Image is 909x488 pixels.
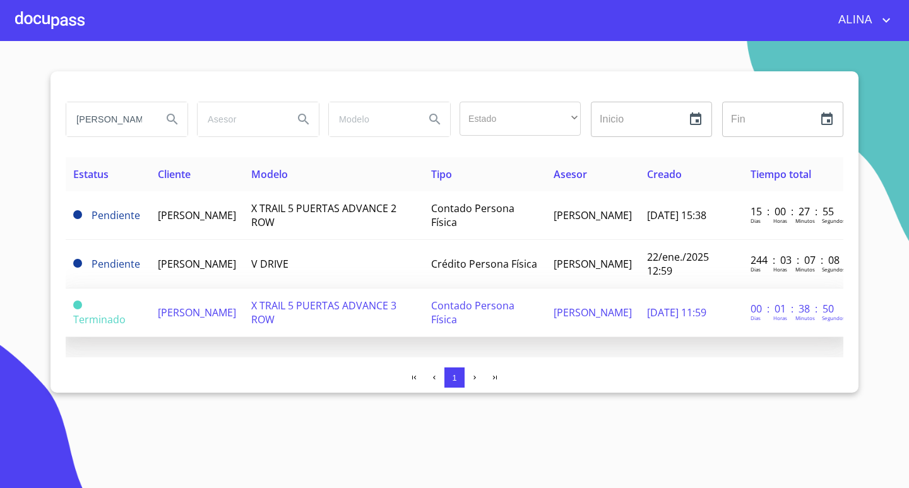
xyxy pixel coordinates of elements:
span: Tiempo total [751,167,811,181]
span: X TRAIL 5 PUERTAS ADVANCE 3 ROW [251,299,396,326]
p: Horas [773,314,787,321]
span: [PERSON_NAME] [554,208,632,222]
span: 22/ene./2025 12:59 [647,250,709,278]
p: Horas [773,217,787,224]
p: 15 : 00 : 27 : 55 [751,205,836,218]
button: Search [288,104,319,134]
input: search [66,102,152,136]
span: Modelo [251,167,288,181]
p: Minutos [795,217,815,224]
span: Asesor [554,167,587,181]
span: Cliente [158,167,191,181]
span: Pendiente [92,257,140,271]
span: Creado [647,167,682,181]
span: 1 [452,373,456,383]
span: Pendiente [73,210,82,219]
div: ​ [460,102,581,136]
span: [PERSON_NAME] [158,306,236,319]
span: Pendiente [92,208,140,222]
p: Dias [751,217,761,224]
p: Minutos [795,314,815,321]
span: V DRIVE [251,257,288,271]
p: Minutos [795,266,815,273]
span: [PERSON_NAME] [158,208,236,222]
button: Search [420,104,450,134]
span: [DATE] 15:38 [647,208,706,222]
span: [PERSON_NAME] [554,306,632,319]
span: Terminado [73,312,126,326]
button: account of current user [829,10,894,30]
span: ALINA [829,10,879,30]
span: Contado Persona Física [431,201,514,229]
p: Segundos [822,266,845,273]
span: [DATE] 11:59 [647,306,706,319]
span: Contado Persona Física [431,299,514,326]
p: Dias [751,314,761,321]
span: Crédito Persona Física [431,257,537,271]
p: Dias [751,266,761,273]
p: Horas [773,266,787,273]
span: Tipo [431,167,452,181]
span: Estatus [73,167,109,181]
span: [PERSON_NAME] [158,257,236,271]
span: X TRAIL 5 PUERTAS ADVANCE 2 ROW [251,201,396,229]
p: Segundos [822,314,845,321]
p: Segundos [822,217,845,224]
p: 00 : 01 : 38 : 50 [751,302,836,316]
button: Search [157,104,187,134]
input: search [329,102,415,136]
span: Pendiente [73,259,82,268]
span: Terminado [73,301,82,309]
input: search [198,102,283,136]
span: [PERSON_NAME] [554,257,632,271]
p: 244 : 03 : 07 : 08 [751,253,836,267]
button: 1 [444,367,465,388]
